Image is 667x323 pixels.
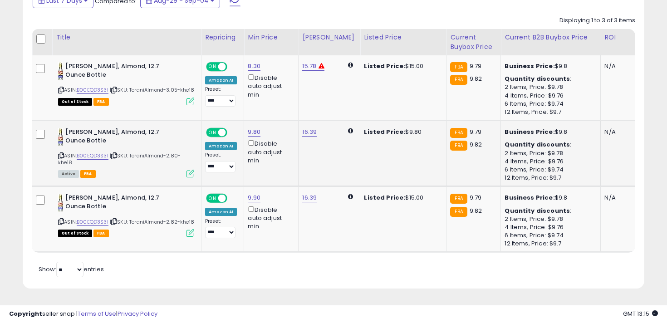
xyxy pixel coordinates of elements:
img: 41AIYV2XsLL._SL40_.jpg [58,194,63,212]
div: Title [56,33,197,42]
span: | SKU: ToraniAlmond-2.80-khe18 [58,152,181,166]
a: B00EQD3S3I [77,86,108,94]
div: 2 Items, Price: $9.78 [505,149,593,157]
div: 2 Items, Price: $9.78 [505,215,593,223]
span: All listings that are currently out of stock and unavailable for purchase on Amazon [58,98,92,106]
span: FBA [80,170,96,178]
div: Current Buybox Price [450,33,497,52]
div: 12 Items, Price: $9.7 [505,174,593,182]
a: Terms of Use [78,309,116,318]
div: 6 Items, Price: $9.74 [505,166,593,174]
div: [PERSON_NAME] [302,33,356,42]
a: B00EQD3S3I [77,152,108,160]
div: 12 Items, Price: $9.7 [505,240,593,248]
small: FBA [450,62,467,72]
span: FBA [93,98,109,106]
b: Business Price: [505,127,554,136]
div: ASIN: [58,128,194,176]
b: [PERSON_NAME], Almond, 12.7 Ounce Bottle [65,128,176,147]
div: Amazon AI [205,142,237,150]
div: Repricing [205,33,240,42]
span: All listings that are currently out of stock and unavailable for purchase on Amazon [58,230,92,237]
div: Disable auto adjust min [248,205,291,231]
div: Displaying 1 to 3 of 3 items [559,16,635,25]
img: 41AIYV2XsLL._SL40_.jpg [58,62,63,80]
div: Disable auto adjust min [248,73,291,99]
small: FBA [450,141,467,151]
a: 16.39 [302,127,317,137]
span: 9.79 [470,62,482,70]
div: Current B2B Buybox Price [505,33,597,42]
div: 4 Items, Price: $9.76 [505,157,593,166]
div: N/A [604,128,634,136]
div: Preset: [205,86,237,107]
small: FBA [450,128,467,138]
a: B00EQD3S3I [77,218,108,226]
span: 2025-09-12 13:15 GMT [623,309,658,318]
div: Listed Price [364,33,442,42]
span: 9.79 [470,193,482,202]
a: 15.78 [302,62,316,71]
small: FBA [450,75,467,85]
a: 9.80 [248,127,260,137]
span: | SKU: ToraniAlmond-3.05-khe18 [110,86,194,93]
div: $15.00 [364,62,439,70]
span: Show: entries [39,265,104,274]
div: N/A [604,62,634,70]
a: Privacy Policy [118,309,157,318]
div: $9.8 [505,194,593,202]
span: 9.82 [470,74,482,83]
b: [PERSON_NAME], Almond, 12.7 Ounce Bottle [65,194,176,213]
a: 9.90 [248,193,260,202]
span: 9.82 [470,140,482,149]
b: Business Price: [505,193,554,202]
div: 6 Items, Price: $9.74 [505,100,593,108]
b: Listed Price: [364,62,405,70]
div: $15.00 [364,194,439,202]
span: 9.79 [470,127,482,136]
span: OFF [226,195,240,202]
b: [PERSON_NAME], Almond, 12.7 Ounce Bottle [65,62,176,81]
span: ON [207,195,218,202]
div: Amazon AI [205,208,237,216]
b: Business Price: [505,62,554,70]
div: seller snap | | [9,310,157,318]
div: 6 Items, Price: $9.74 [505,231,593,240]
div: N/A [604,194,634,202]
div: : [505,207,593,215]
div: Preset: [205,152,237,172]
b: Listed Price: [364,193,405,202]
div: 4 Items, Price: $9.76 [505,223,593,231]
img: 41AIYV2XsLL._SL40_.jpg [58,128,63,146]
a: 8.30 [248,62,260,71]
span: ON [207,63,218,71]
b: Quantity discounts [505,74,570,83]
div: : [505,141,593,149]
div: Min Price [248,33,294,42]
span: ON [207,129,218,137]
div: $9.80 [364,128,439,136]
b: Listed Price: [364,127,405,136]
div: Disable auto adjust min [248,138,291,165]
div: 12 Items, Price: $9.7 [505,108,593,116]
small: FBA [450,194,467,204]
div: ROI [604,33,638,42]
div: Amazon AI [205,76,237,84]
small: FBA [450,207,467,217]
div: $9.8 [505,128,593,136]
span: OFF [226,63,240,71]
span: FBA [93,230,109,237]
div: 4 Items, Price: $9.76 [505,92,593,100]
div: ASIN: [58,62,194,104]
div: ASIN: [58,194,194,236]
b: Quantity discounts [505,206,570,215]
span: 9.82 [470,206,482,215]
div: 2 Items, Price: $9.78 [505,83,593,91]
div: $9.8 [505,62,593,70]
span: OFF [226,129,240,137]
a: 16.39 [302,193,317,202]
div: Preset: [205,218,237,239]
div: : [505,75,593,83]
span: All listings currently available for purchase on Amazon [58,170,79,178]
strong: Copyright [9,309,42,318]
